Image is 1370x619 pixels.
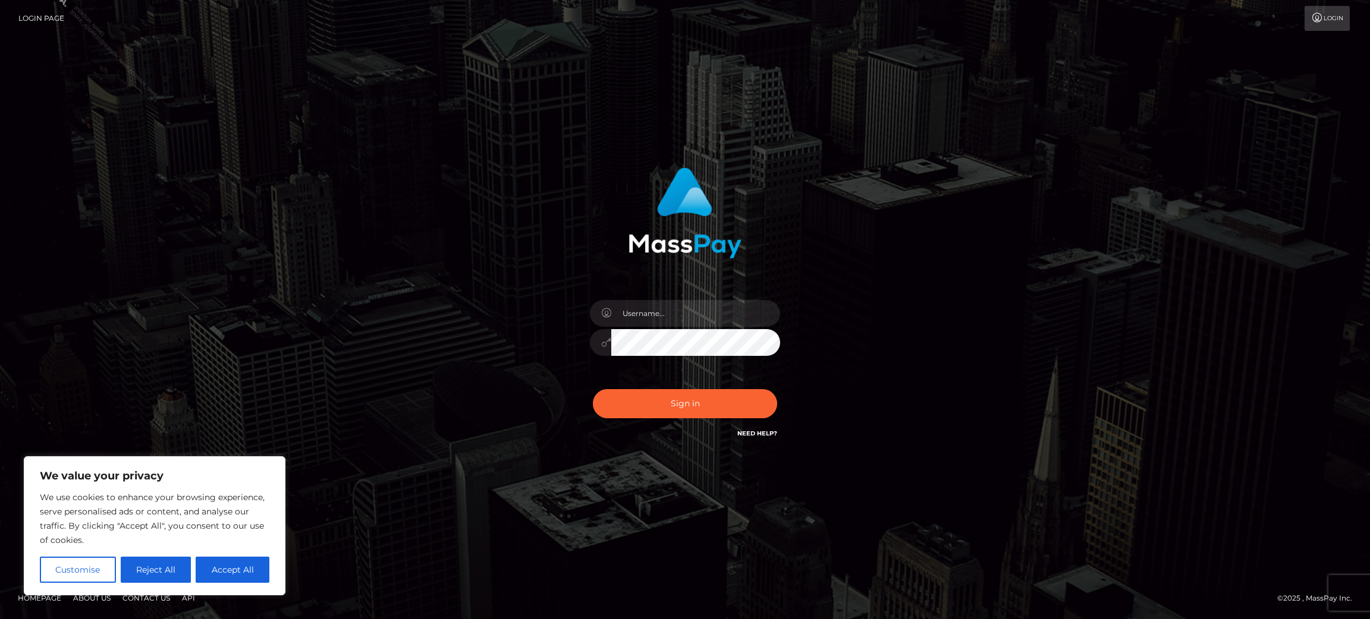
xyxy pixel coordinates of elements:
button: Sign in [593,389,777,418]
p: We value your privacy [40,469,269,483]
div: We value your privacy [24,456,285,595]
button: Accept All [196,557,269,583]
a: Homepage [13,589,66,607]
button: Reject All [121,557,191,583]
button: Customise [40,557,116,583]
a: Login Page [18,6,64,31]
input: Username... [611,300,780,327]
a: Need Help? [737,429,777,437]
a: API [177,589,200,607]
a: About Us [68,589,115,607]
p: We use cookies to enhance your browsing experience, serve personalised ads or content, and analys... [40,490,269,547]
a: Contact Us [118,589,175,607]
img: MassPay Login [629,168,741,258]
div: © 2025 , MassPay Inc. [1277,592,1361,605]
a: Login [1305,6,1350,31]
